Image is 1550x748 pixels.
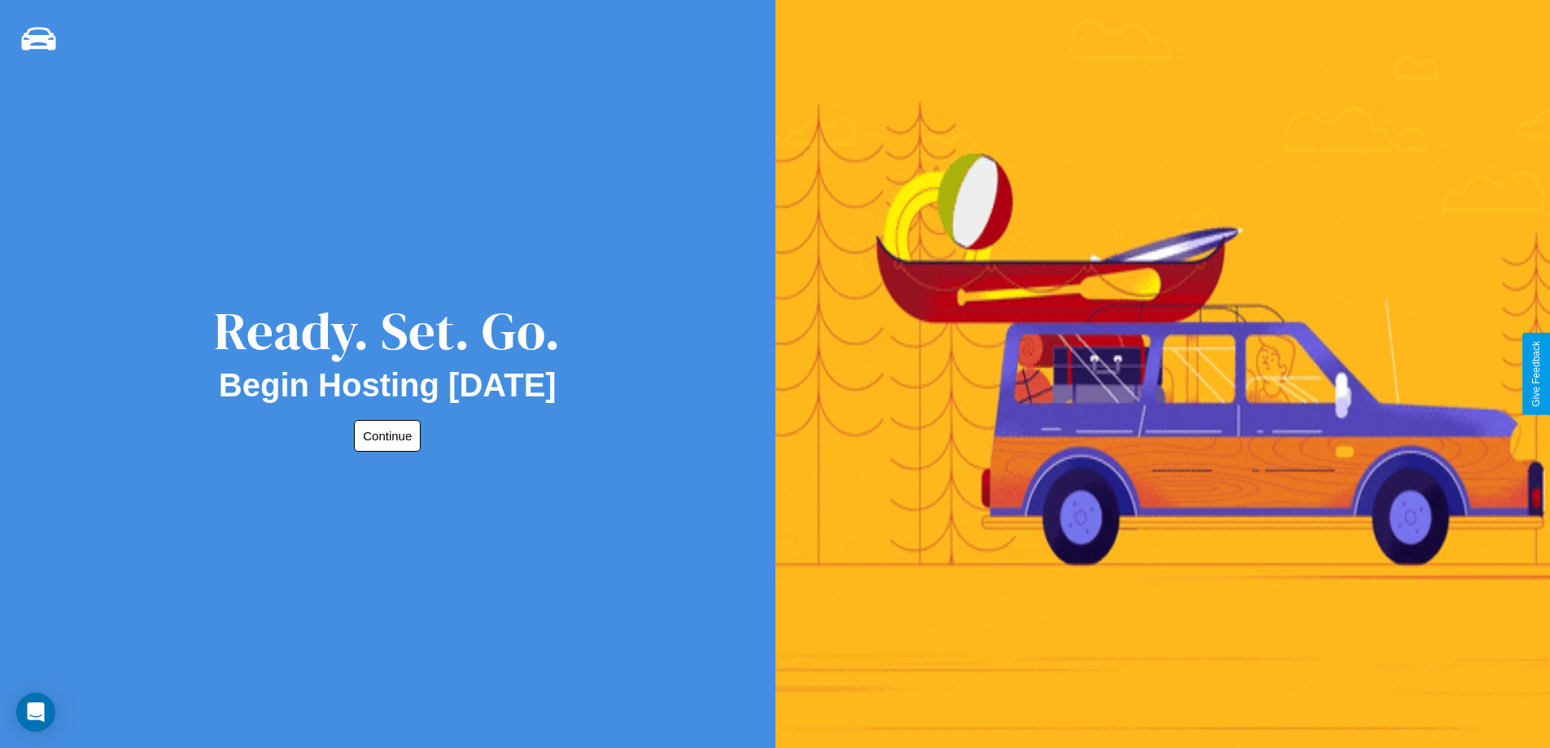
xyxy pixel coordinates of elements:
div: Ready. Set. Go. [214,295,561,367]
h2: Begin Hosting [DATE] [219,367,557,404]
div: Give Feedback [1530,341,1542,407]
div: Open Intercom Messenger [16,693,55,732]
button: Continue [354,420,421,452]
